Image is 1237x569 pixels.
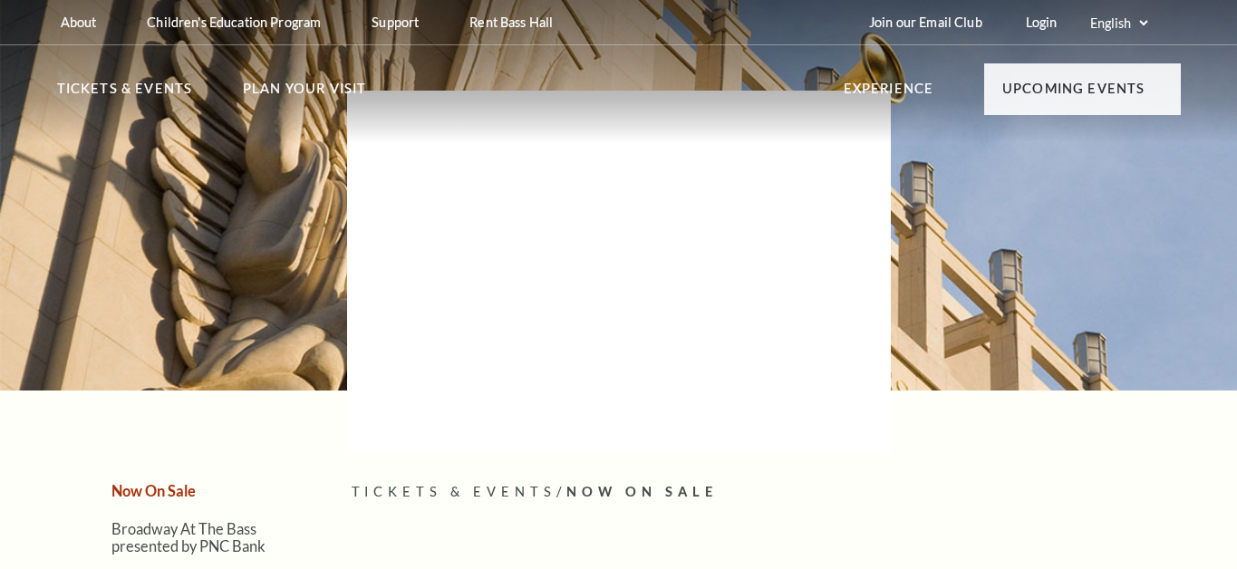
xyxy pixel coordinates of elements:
[844,78,934,111] p: Experience
[1002,78,1145,111] p: Upcoming Events
[352,481,1181,504] p: /
[111,520,266,555] a: Broadway At The Bass presented by PNC Bank
[243,78,367,111] p: Plan Your Visit
[352,484,557,499] span: Tickets & Events
[347,91,891,453] img: blank image
[111,482,196,499] a: Now On Sale
[61,14,97,30] p: About
[372,14,419,30] p: Support
[57,78,193,111] p: Tickets & Events
[147,14,321,30] p: Children's Education Program
[1087,14,1151,32] select: Select:
[566,484,718,499] span: Now On Sale
[469,14,553,30] p: Rent Bass Hall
